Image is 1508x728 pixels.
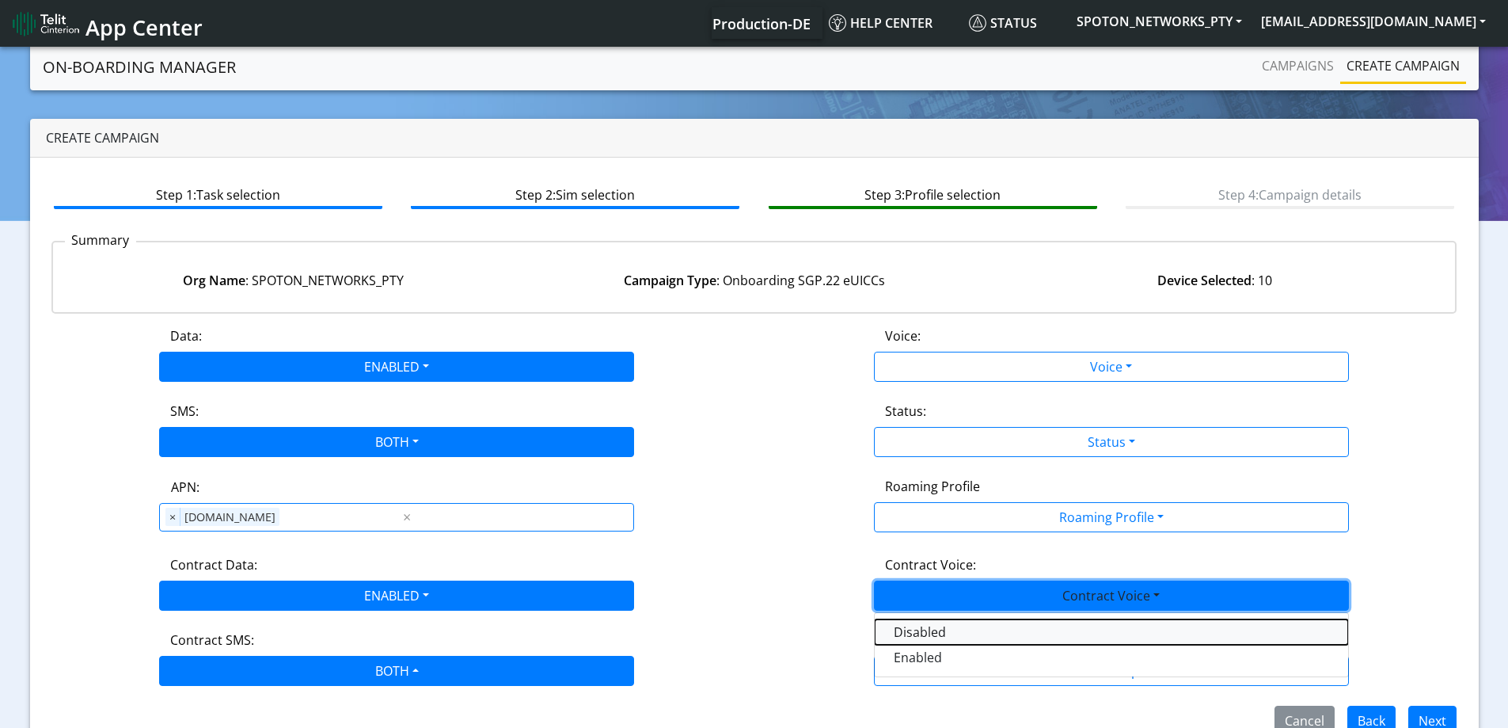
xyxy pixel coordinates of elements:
[1255,50,1340,82] a: Campaigns
[874,502,1349,532] button: Roaming Profile
[165,508,180,527] span: ×
[875,619,1348,645] button: Disabled
[401,508,414,527] span: Clear all
[183,272,245,289] strong: Org Name
[13,6,200,40] a: App Center
[65,231,136,250] p: Summary
[1340,50,1466,82] a: Create campaign
[712,7,810,39] a: Your current platform instance
[170,326,202,345] label: Data:
[13,11,79,36] img: logo-telit-cinterion-gw-new.png
[159,656,634,686] button: BOTH
[769,179,1097,209] btn: Step 3: Profile selection
[624,272,716,289] strong: Campaign Type
[43,51,236,83] a: On-Boarding Manager
[874,427,1349,457] button: Status
[180,508,279,527] span: [DOMAIN_NAME]
[170,555,257,574] label: Contract Data:
[969,14,1037,32] span: Status
[63,271,523,290] div: : SPOTON_NETWORKS_PTY
[822,7,963,39] a: Help center
[159,352,634,382] button: ENABLED
[159,427,634,457] button: BOTH
[171,478,199,497] label: APN:
[875,645,1348,670] button: Enabled
[874,581,1349,611] button: Contract Voice
[885,326,921,345] label: Voice:
[1067,7,1252,36] button: SPOTON_NETWORKS_PTY
[1157,272,1252,289] strong: Device Selected
[54,179,382,209] btn: Step 1: Task selection
[411,179,739,209] btn: Step 2: Sim selection
[985,271,1445,290] div: : 10
[829,14,933,32] span: Help center
[829,14,846,32] img: knowledge.svg
[85,13,203,42] span: App Center
[170,631,254,650] label: Contract SMS:
[712,14,811,33] span: Production-DE
[30,119,1479,158] div: Create campaign
[170,402,199,421] label: SMS:
[885,555,976,574] label: Contract Voice:
[874,612,1349,677] div: ENABLED
[885,402,926,421] label: Status:
[963,7,1067,39] a: Status
[1126,179,1454,209] btn: Step 4: Campaign details
[1252,7,1495,36] button: [EMAIL_ADDRESS][DOMAIN_NAME]
[159,581,634,611] button: ENABLED
[523,271,984,290] div: : Onboarding SGP.22 eUICCs
[885,477,980,496] label: Roaming Profile
[874,352,1349,382] button: Voice
[969,14,986,32] img: status.svg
